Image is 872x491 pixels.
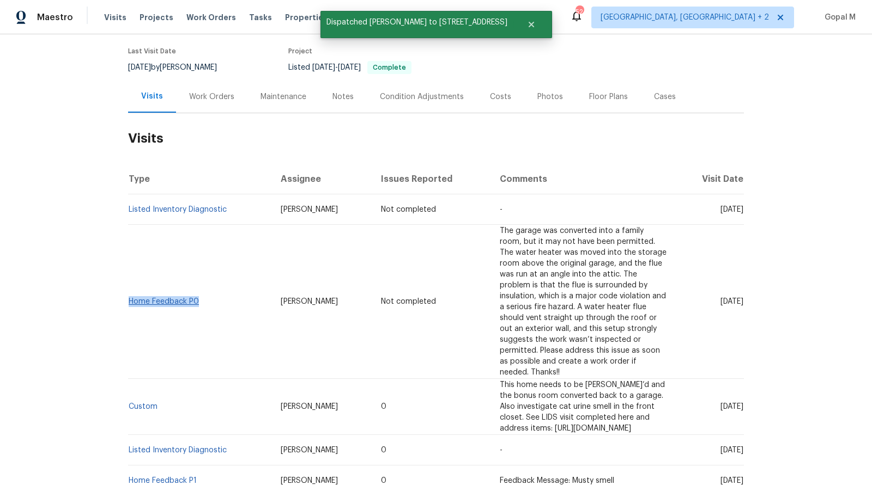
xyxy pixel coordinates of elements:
[381,477,386,484] span: 0
[189,91,234,102] div: Work Orders
[368,64,410,71] span: Complete
[372,164,492,194] th: Issues Reported
[381,206,436,213] span: Not completed
[338,64,361,71] span: [DATE]
[37,12,73,23] span: Maestro
[281,298,338,305] span: [PERSON_NAME]
[285,12,328,23] span: Properties
[381,298,436,305] span: Not completed
[490,91,511,102] div: Costs
[186,12,236,23] span: Work Orders
[129,477,197,484] a: Home Feedback P1
[129,206,227,213] a: Listed Inventory Diagnostic
[381,446,386,454] span: 0
[720,477,743,484] span: [DATE]
[141,91,163,102] div: Visits
[129,446,227,454] a: Listed Inventory Diagnostic
[104,12,126,23] span: Visits
[129,298,199,305] a: Home Feedback P0
[272,164,372,194] th: Assignee
[288,48,312,54] span: Project
[128,164,272,194] th: Type
[654,91,676,102] div: Cases
[513,14,549,35] button: Close
[500,206,502,213] span: -
[537,91,563,102] div: Photos
[500,227,667,376] span: The garage was converted into a family room, but it may not have been permitted. The water heater...
[500,446,502,454] span: -
[261,91,306,102] div: Maintenance
[720,403,743,410] span: [DATE]
[320,11,513,34] span: Dispatched [PERSON_NAME] to [STREET_ADDRESS]
[332,91,354,102] div: Notes
[288,64,411,71] span: Listed
[281,477,338,484] span: [PERSON_NAME]
[820,12,856,23] span: Gopal M
[128,48,176,54] span: Last Visit Date
[720,298,743,305] span: [DATE]
[589,91,628,102] div: Floor Plans
[281,206,338,213] span: [PERSON_NAME]
[380,91,464,102] div: Condition Adjustments
[576,7,583,17] div: 52
[128,113,744,164] h2: Visits
[140,12,173,23] span: Projects
[381,403,386,410] span: 0
[720,446,743,454] span: [DATE]
[129,403,158,410] a: Custom
[281,446,338,454] span: [PERSON_NAME]
[249,14,272,21] span: Tasks
[720,206,743,213] span: [DATE]
[491,164,676,194] th: Comments
[500,477,614,484] span: Feedback Message: Musty smell
[128,64,151,71] span: [DATE]
[601,12,769,23] span: [GEOGRAPHIC_DATA], [GEOGRAPHIC_DATA] + 2
[676,164,744,194] th: Visit Date
[500,381,665,432] span: This home needs to be [PERSON_NAME]’d and the bonus room converted back to a garage. Also investi...
[128,61,230,74] div: by [PERSON_NAME]
[281,403,338,410] span: [PERSON_NAME]
[312,64,335,71] span: [DATE]
[312,64,361,71] span: -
